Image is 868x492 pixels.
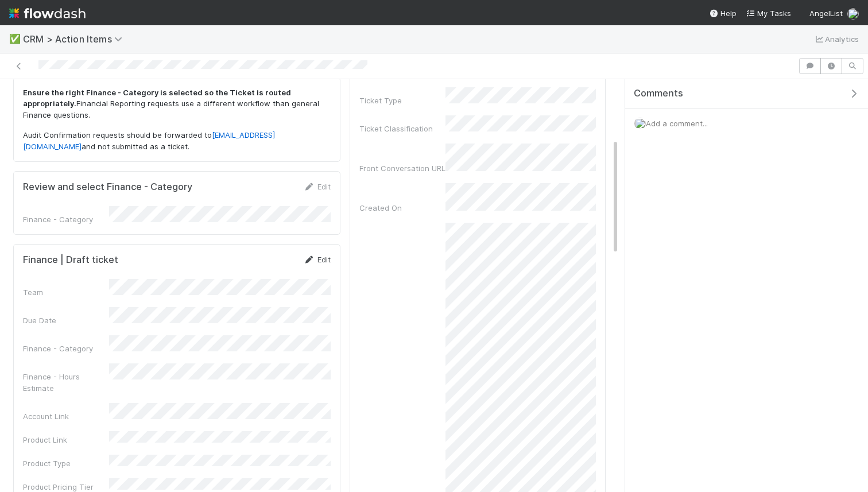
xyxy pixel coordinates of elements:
[23,130,331,152] p: Audit Confirmation requests should be forwarded to and not submitted as a ticket.
[809,9,843,18] span: AngelList
[359,123,445,134] div: Ticket Classification
[634,88,683,99] span: Comments
[23,88,291,109] strong: Ensure the right Finance - Category is selected so the Ticket is routed appropriately.
[359,162,445,174] div: Front Conversation URL
[813,32,859,46] a: Analytics
[304,255,331,264] a: Edit
[634,118,646,129] img: avatar_0a9e60f7-03da-485c-bb15-a40c44fcec20.png
[9,34,21,44] span: ✅
[304,182,331,191] a: Edit
[23,87,331,121] p: Financial Reporting requests use a different workflow than general Finance questions.
[23,343,109,354] div: Finance - Category
[23,130,275,151] a: [EMAIL_ADDRESS][DOMAIN_NAME]
[23,458,109,469] div: Product Type
[23,371,109,394] div: Finance - Hours Estimate
[23,214,109,225] div: Finance - Category
[23,254,118,266] h5: Finance | Draft ticket
[847,8,859,20] img: avatar_0a9e60f7-03da-485c-bb15-a40c44fcec20.png
[23,410,109,422] div: Account Link
[359,202,445,214] div: Created On
[23,33,128,45] span: CRM > Action Items
[746,7,791,19] a: My Tasks
[646,119,708,128] span: Add a comment...
[23,315,109,326] div: Due Date
[23,286,109,298] div: Team
[709,7,737,19] div: Help
[746,9,791,18] span: My Tasks
[9,3,86,23] img: logo-inverted-e16ddd16eac7371096b0.svg
[359,95,445,106] div: Ticket Type
[23,181,192,193] h5: Review and select Finance - Category
[23,434,109,445] div: Product Link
